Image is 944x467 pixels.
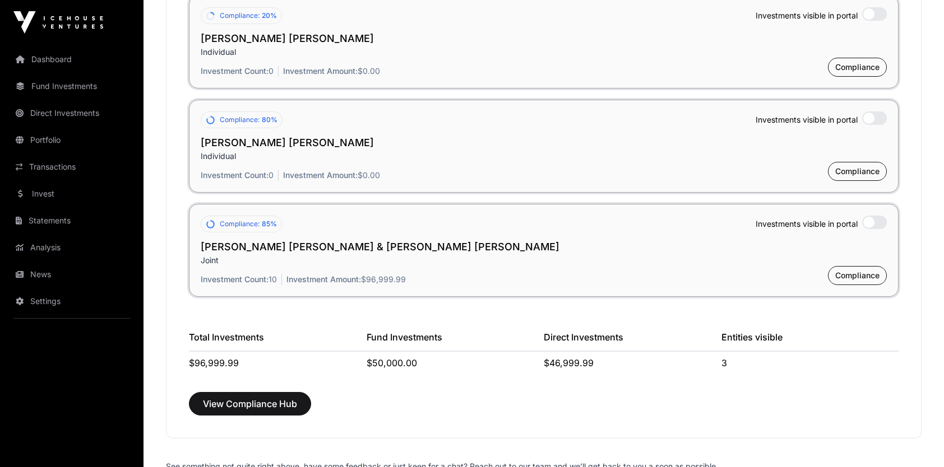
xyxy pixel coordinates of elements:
span: Investment Amount: [286,274,361,284]
a: Compliance [828,64,887,76]
span: Compliance: [220,220,260,228]
span: Investment Amount: [283,66,358,76]
h2: [PERSON_NAME] [PERSON_NAME] [201,31,887,46]
a: Statements [9,208,135,233]
p: Joint [201,255,887,266]
a: Compliance [828,169,887,180]
span: Compliance [835,166,880,177]
span: Compliance: [220,115,260,124]
a: View Compliance Hub [189,403,311,414]
span: Compliance: [220,11,260,20]
a: Invest [9,181,135,206]
button: View Compliance Hub [189,392,311,415]
p: Individual [201,46,887,58]
a: Analysis [9,235,135,260]
a: Settings [9,289,135,314]
a: Compliance [828,273,887,284]
div: Entities visible [721,330,899,352]
div: 3 [721,356,899,370]
span: Investment Count: [201,274,269,284]
p: 0 [201,170,279,181]
span: Investment Count: [201,66,269,76]
iframe: Chat Widget [888,413,944,467]
div: $46,999.99 [544,356,721,370]
img: Icehouse Ventures Logo [13,11,103,34]
h2: [PERSON_NAME] [PERSON_NAME] [201,135,887,151]
a: News [9,262,135,287]
span: 80% [262,115,277,124]
a: Portfolio [9,128,135,152]
a: Direct Investments [9,101,135,125]
a: Fund Investments [9,74,135,99]
a: Dashboard [9,47,135,72]
div: Direct Investments [544,330,721,352]
span: Investment Amount: [283,170,358,180]
p: $0.00 [283,66,380,77]
span: Compliance [835,62,880,73]
div: Fund Investments [367,330,544,352]
p: 10 [201,274,282,285]
button: Compliance [828,266,887,285]
span: Investments visible in portal [756,114,858,125]
button: Compliance [828,162,887,181]
span: Investments visible in portal [756,218,858,230]
span: Investments visible in portal [756,10,858,21]
a: Transactions [9,155,135,179]
p: $0.00 [283,170,380,181]
button: Compliance [828,58,887,77]
span: Investment Count: [201,170,269,180]
span: View Compliance Hub [203,397,297,410]
h2: [PERSON_NAME] [PERSON_NAME] & [PERSON_NAME] [PERSON_NAME] [201,239,887,255]
span: 20% [262,11,277,20]
p: $96,999.99 [286,274,406,285]
div: $96,999.99 [189,356,367,370]
p: Individual [201,151,887,162]
div: Total Investments [189,330,367,352]
span: Compliance [835,270,880,281]
div: $50,000.00 [367,356,544,370]
span: 85% [262,220,277,228]
p: 0 [201,66,279,77]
